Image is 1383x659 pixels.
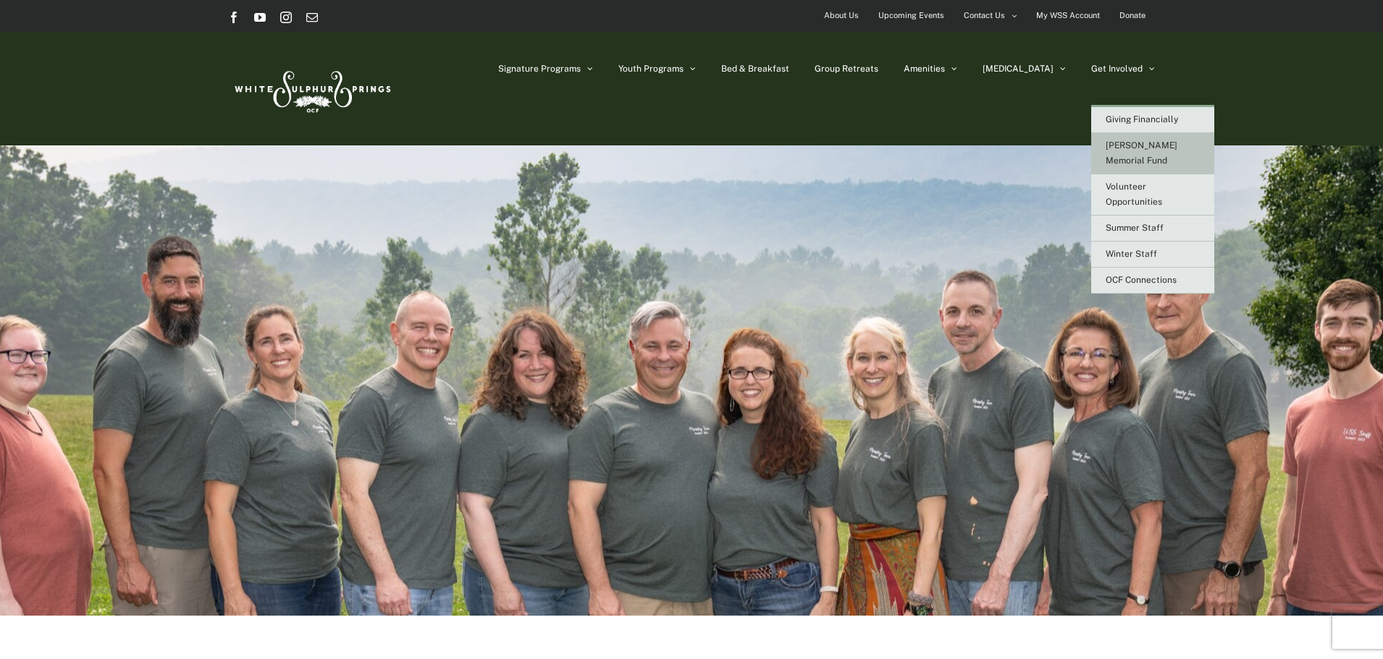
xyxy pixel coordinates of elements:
a: OCF Connections [1091,268,1214,294]
span: Donate [1119,5,1146,26]
span: [MEDICAL_DATA] [983,64,1054,73]
a: Bed & Breakfast [721,33,789,105]
a: [MEDICAL_DATA] [983,33,1066,105]
span: OCF Connections [1106,275,1177,285]
a: Volunteer Opportunities [1091,174,1214,216]
span: Winter Staff [1106,249,1157,259]
a: Giving Financially [1091,107,1214,133]
span: Contact Us [964,5,1005,26]
span: Group Retreats [815,64,878,73]
a: Signature Programs [498,33,593,105]
nav: Main Menu [498,33,1155,105]
a: [PERSON_NAME] Memorial Fund [1091,133,1214,174]
span: Summer Staff [1106,223,1164,233]
a: Get Involved [1091,33,1155,105]
span: Youth Programs [618,64,684,73]
a: Youth Programs [618,33,696,105]
span: Upcoming Events [878,5,944,26]
img: White Sulphur Springs Logo [228,55,395,123]
span: [PERSON_NAME] Memorial Fund [1106,140,1177,166]
span: Bed & Breakfast [721,64,789,73]
span: Giving Financially [1106,114,1178,124]
span: Signature Programs [498,64,581,73]
span: Amenities [904,64,945,73]
span: About Us [824,5,859,26]
span: Volunteer Opportunities [1106,182,1162,207]
a: Summer Staff [1091,216,1214,242]
a: Group Retreats [815,33,878,105]
a: Winter Staff [1091,242,1214,268]
span: Get Involved [1091,64,1143,73]
span: My WSS Account [1036,5,1100,26]
a: Amenities [904,33,957,105]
